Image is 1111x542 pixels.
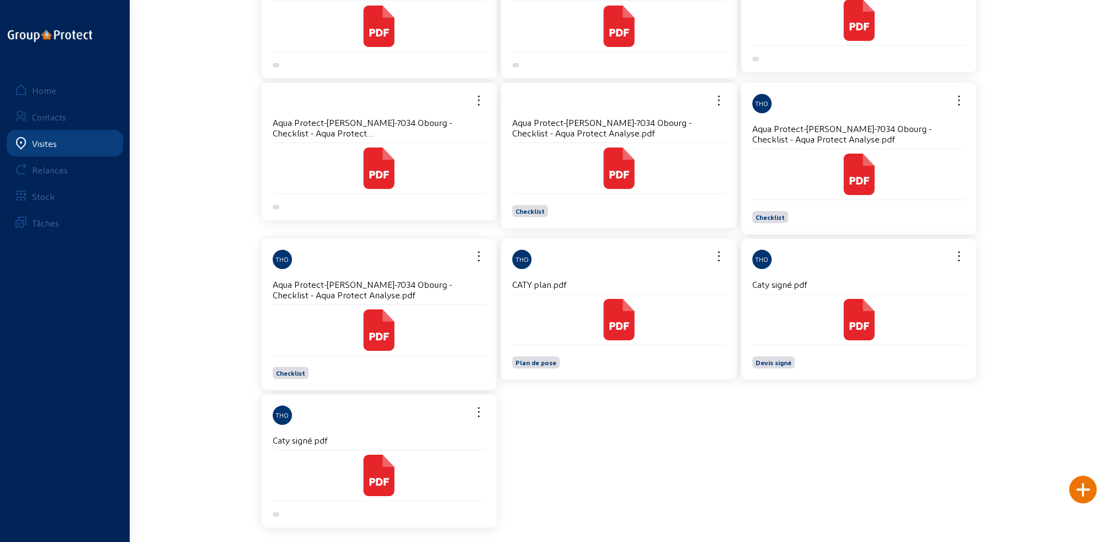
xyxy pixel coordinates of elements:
div: Visites [32,138,57,149]
div: Stock [32,191,55,202]
div: Tâches [32,218,59,228]
h4: Caty signé.pdf [273,435,486,445]
h4: Aqua Protect-[PERSON_NAME]-7034 Obourg - Checklist - Aqua Protect Analyse.pdf [273,279,486,300]
div: THO [752,94,772,113]
div: THO [752,250,772,269]
a: Tâches [7,209,123,236]
h4: Aqua Protect-[PERSON_NAME]-7034 Obourg - Checklist - Aqua Protect Analyse.pdf [752,123,966,144]
span: Checklist [515,207,545,215]
img: logo-oneline.png [8,30,92,42]
h4: Caty signé.pdf [752,279,966,290]
h4: CATY plan.pdf [512,279,726,290]
span: Devis signé [756,359,791,366]
h4: Aqua Protect-[PERSON_NAME]-7034 Obourg - Checklist - Aqua Protect Analyse.pdf_timestamp=638943223... [273,117,486,138]
div: THO [273,406,292,425]
span: Checklist [756,213,785,221]
a: Visites [7,130,123,156]
div: Relances [32,165,68,175]
div: THO [512,250,531,269]
a: Home [7,77,123,103]
a: Contacts [7,103,123,130]
span: Plan de pose [515,359,556,366]
a: Relances [7,156,123,183]
div: Home [32,85,56,96]
h4: Aqua Protect-[PERSON_NAME]-7034 Obourg - Checklist - Aqua Protect Analyse.pdf [512,117,726,138]
a: Stock [7,183,123,209]
span: Checklist [276,369,305,377]
div: THO [273,250,292,269]
div: Contacts [32,112,66,122]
